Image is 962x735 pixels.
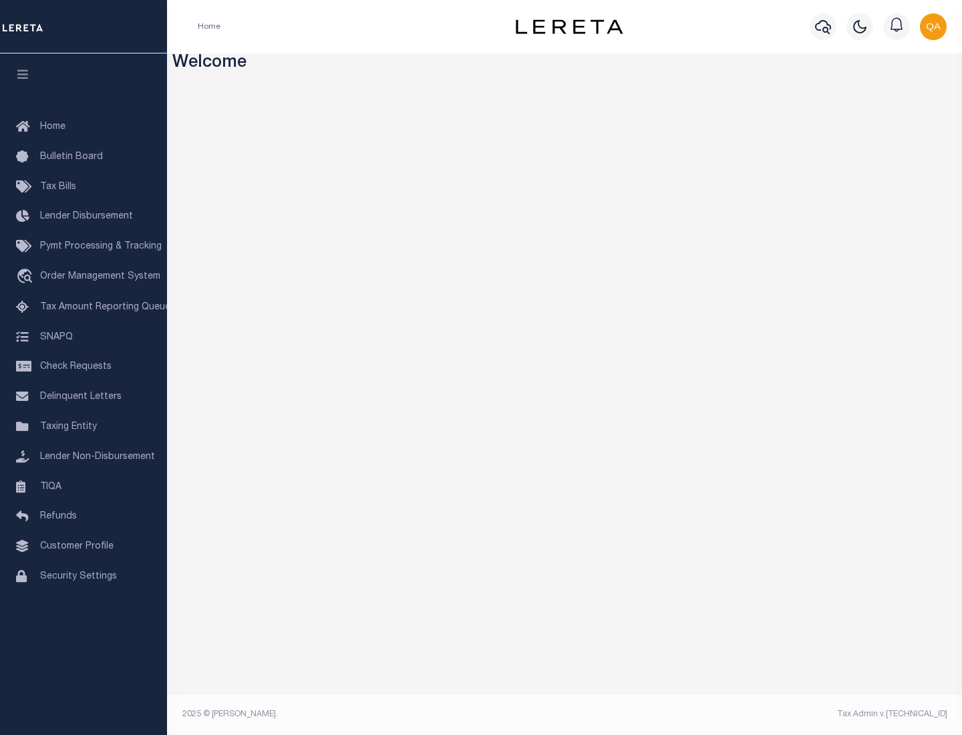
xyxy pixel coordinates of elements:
span: Order Management System [40,272,160,281]
span: TIQA [40,482,61,491]
span: Bulletin Board [40,152,103,162]
span: Pymt Processing & Tracking [40,242,162,251]
img: logo-dark.svg [516,19,623,34]
span: Check Requests [40,362,112,372]
span: Tax Amount Reporting Queue [40,303,170,312]
div: Tax Admin v.[TECHNICAL_ID] [575,708,947,720]
span: Lender Disbursement [40,212,133,221]
span: Customer Profile [40,542,114,551]
li: Home [198,21,220,33]
i: travel_explore [16,269,37,286]
span: Refunds [40,512,77,521]
span: Lender Non-Disbursement [40,452,155,462]
span: Taxing Entity [40,422,97,432]
h3: Welcome [172,53,957,74]
span: Tax Bills [40,182,76,192]
span: Home [40,122,65,132]
div: 2025 © [PERSON_NAME]. [172,708,565,720]
span: Delinquent Letters [40,392,122,402]
span: SNAPQ [40,332,73,341]
img: svg+xml;base64,PHN2ZyB4bWxucz0iaHR0cDovL3d3dy53My5vcmcvMjAwMC9zdmciIHBvaW50ZXItZXZlbnRzPSJub25lIi... [920,13,947,40]
span: Security Settings [40,572,117,581]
